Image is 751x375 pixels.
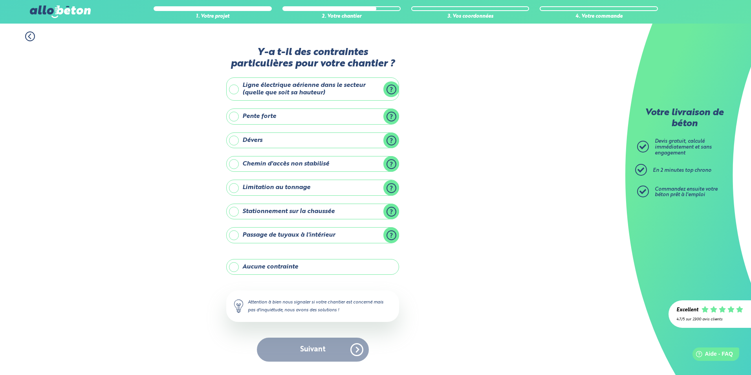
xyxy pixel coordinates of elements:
div: Excellent [676,307,698,313]
iframe: Help widget launcher [681,344,742,366]
img: allobéton [30,6,90,18]
label: Chemin d'accès non stabilisé [226,156,399,172]
span: Commandez ensuite votre béton prêt à l'emploi [655,187,718,198]
div: 2. Votre chantier [282,14,401,20]
label: Stationnement sur la chaussée [226,204,399,219]
label: Aucune contrainte [226,259,399,275]
p: Votre livraison de béton [639,108,729,129]
div: Attention à bien nous signaler si votre chantier est concerné mais pas d'inquiétude, nous avons d... [226,290,399,322]
div: 3. Vos coordonnées [411,14,529,20]
div: 1. Votre projet [154,14,272,20]
label: Y-a t-il des contraintes particulières pour votre chantier ? [226,47,399,70]
label: Limitation au tonnage [226,180,399,195]
label: Pente forte [226,108,399,124]
span: En 2 minutes top chrono [653,168,711,173]
div: 4.7/5 sur 2300 avis clients [676,317,743,322]
label: Passage de tuyaux à l'intérieur [226,227,399,243]
div: 4. Votre commande [540,14,658,20]
label: Ligne électrique aérienne dans le secteur (quelle que soit sa hauteur) [226,77,399,101]
label: Dévers [226,132,399,148]
span: Devis gratuit, calculé immédiatement et sans engagement [655,139,712,155]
